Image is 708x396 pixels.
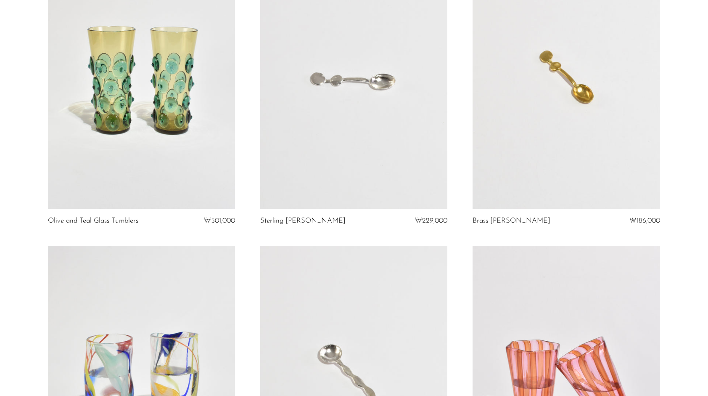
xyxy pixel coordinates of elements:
[204,217,235,224] span: ₩501,000
[473,217,550,225] a: Brass [PERSON_NAME]
[629,217,660,224] span: ₩186,000
[48,217,138,225] a: Olive and Teal Glass Tumblers
[260,217,346,225] a: Sterling [PERSON_NAME]
[415,217,447,224] span: ₩229,000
